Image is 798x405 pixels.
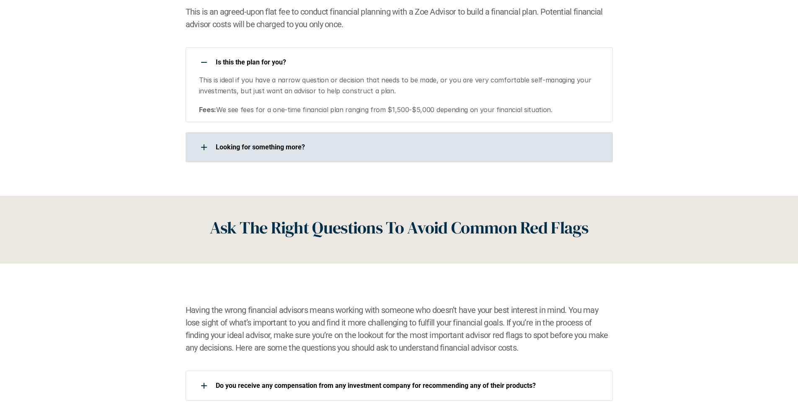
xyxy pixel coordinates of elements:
[216,382,602,390] p: Do you receive any compensation from any investment company for recommending any of their products?
[186,304,613,354] h2: Having the wrong financial advisors means working with someone who doesn’t have your best interes...
[199,105,216,114] strong: Fees:
[210,215,588,240] h2: Ask The Right Questions To Avoid Common Red Flags
[186,5,613,31] h2: This is an agreed-upon flat fee to conduct financial planning with a Zoe Advisor to build a finan...
[199,75,603,96] p: This is ideal if you have a narrow question or decision that needs to be made, or you are very co...
[216,143,602,151] p: Looking for something more?​
[199,105,603,115] p: We see fees for a one-time financial plan ranging from $1,500-$5,000 depending on your financial ...
[216,58,602,66] p: Is this the plan for you?​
